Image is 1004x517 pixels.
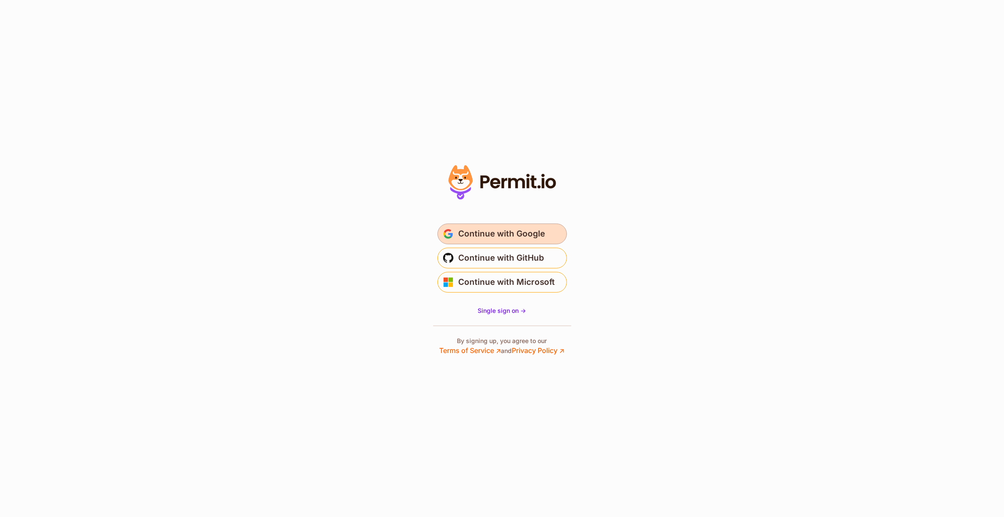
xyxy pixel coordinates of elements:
[478,306,526,315] a: Single sign on ->
[440,337,565,356] p: By signing up, you agree to our and
[459,251,544,265] span: Continue with GitHub
[437,248,567,268] button: Continue with GitHub
[459,275,555,289] span: Continue with Microsoft
[512,346,565,355] a: Privacy Policy ↗
[440,346,501,355] a: Terms of Service ↗
[478,307,526,314] span: Single sign on ->
[459,227,545,241] span: Continue with Google
[437,224,567,244] button: Continue with Google
[437,272,567,293] button: Continue with Microsoft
